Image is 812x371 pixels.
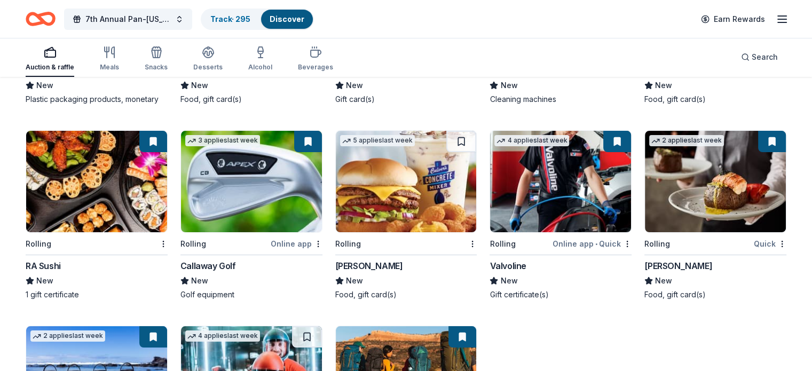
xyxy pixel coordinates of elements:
[335,289,477,300] div: Food, gift card(s)
[644,130,786,300] a: Image for Fleming's2 applieslast weekRollingQuick[PERSON_NAME]NewFood, gift card(s)
[335,259,403,272] div: [PERSON_NAME]
[193,42,223,77] button: Desserts
[30,330,105,342] div: 2 applies last week
[335,130,477,300] a: Image for Culver's 5 applieslast weekRolling[PERSON_NAME]NewFood, gift card(s)
[644,238,670,250] div: Rolling
[695,10,771,29] a: Earn Rewards
[36,274,53,287] span: New
[248,42,272,77] button: Alcohol
[346,79,363,92] span: New
[180,259,236,272] div: Callaway Golf
[655,79,672,92] span: New
[85,13,171,26] span: 7th Annual Pan-[US_STATE] Challenge Golf Tournament
[298,63,333,72] div: Beverages
[26,42,74,77] button: Auction & raffle
[26,131,167,232] img: Image for RA Sushi
[490,130,632,300] a: Image for Valvoline4 applieslast weekRollingOnline app•QuickValvolineNewGift certificate(s)
[100,63,119,72] div: Meals
[271,237,322,250] div: Online app
[64,9,192,30] button: 7th Annual Pan-[US_STATE] Challenge Golf Tournament
[346,274,363,287] span: New
[36,79,53,92] span: New
[335,94,477,105] div: Gift card(s)
[500,274,517,287] span: New
[180,94,322,105] div: Food, gift card(s)
[340,135,415,146] div: 5 applies last week
[191,79,208,92] span: New
[180,289,322,300] div: Golf equipment
[490,238,515,250] div: Rolling
[201,9,314,30] button: Track· 295Discover
[185,135,260,146] div: 3 applies last week
[645,131,786,232] img: Image for Fleming's
[191,274,208,287] span: New
[145,63,168,72] div: Snacks
[26,259,61,272] div: RA Sushi
[193,63,223,72] div: Desserts
[100,42,119,77] button: Meals
[248,63,272,72] div: Alcohol
[500,79,517,92] span: New
[752,51,778,64] span: Search
[26,94,168,105] div: Plastic packaging products, monetary
[494,135,569,146] div: 4 applies last week
[298,42,333,77] button: Beverages
[553,237,632,250] div: Online app Quick
[644,94,786,105] div: Food, gift card(s)
[270,14,304,23] a: Discover
[644,259,712,272] div: [PERSON_NAME]
[644,289,786,300] div: Food, gift card(s)
[336,131,477,232] img: Image for Culver's
[180,130,322,300] a: Image for Callaway Golf3 applieslast weekRollingOnline appCallaway GolfNewGolf equipment
[335,238,361,250] div: Rolling
[595,240,597,248] span: •
[145,42,168,77] button: Snacks
[26,6,56,31] a: Home
[490,131,631,232] img: Image for Valvoline
[754,237,786,250] div: Quick
[490,289,632,300] div: Gift certificate(s)
[180,238,206,250] div: Rolling
[210,14,250,23] a: Track· 295
[26,238,51,250] div: Rolling
[181,131,322,232] img: Image for Callaway Golf
[490,94,632,105] div: Cleaning machines
[649,135,724,146] div: 2 applies last week
[655,274,672,287] span: New
[26,130,168,300] a: Image for RA SushiRollingRA SushiNew1 gift certificate
[26,63,74,72] div: Auction & raffle
[26,289,168,300] div: 1 gift certificate
[185,330,260,342] div: 4 applies last week
[490,259,526,272] div: Valvoline
[732,46,786,68] button: Search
